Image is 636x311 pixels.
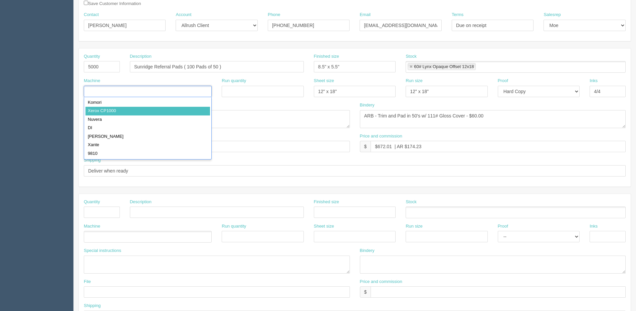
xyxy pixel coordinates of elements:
div: Xante [85,141,210,149]
div: Xerox CP1000 [85,107,210,115]
div: 9810 [85,149,210,158]
div: [PERSON_NAME] [85,132,210,141]
div: DI [85,124,210,132]
div: Nuvera [85,115,210,124]
div: Komori [85,98,210,107]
